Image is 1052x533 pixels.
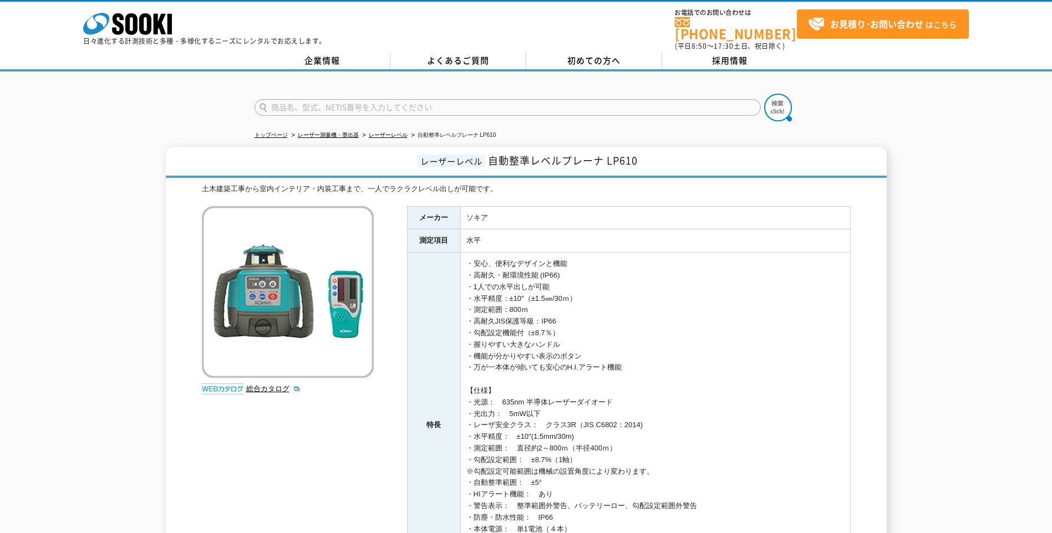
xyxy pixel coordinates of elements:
[526,53,662,69] a: 初めての方へ
[675,9,797,16] span: お電話でのお問い合わせは
[460,229,850,253] td: 水平
[298,132,359,138] a: レーザー測量機・墨出器
[407,206,460,229] th: メーカー
[808,16,957,33] span: はこちら
[764,94,792,121] img: btn_search.png
[255,99,761,116] input: 商品名、型式、NETIS番号を入力してください
[255,132,288,138] a: トップページ
[714,41,734,51] span: 17:30
[409,130,496,141] li: 自動整準レベルプレーナ LP610
[460,206,850,229] td: ソキア
[202,383,243,394] img: webカタログ
[692,41,707,51] span: 8:50
[488,153,638,168] span: 自動整準レベルプレーナ LP610
[390,53,526,69] a: よくあるご質問
[830,17,923,30] strong: お見積り･お問い合わせ
[202,183,851,195] div: 土木建築工事から室内インテリア・内装工事まで、一人でラクラクレベル出しが可能です。
[246,385,301,393] a: 総合カタログ
[567,54,621,66] span: 初めての方へ
[418,155,485,167] span: レーザーレベル
[675,41,785,51] span: (平日 ～ 土日、祝日除く)
[83,38,326,44] p: 日々進化する計測技術と多種・多様化するニーズにレンタルでお応えします。
[662,53,798,69] a: 採用情報
[255,53,390,69] a: 企業情報
[407,229,460,253] th: 測定項目
[369,132,408,138] a: レーザーレベル
[675,17,797,40] a: [PHONE_NUMBER]
[202,206,374,378] img: 自動整準レベルプレーナ LP610
[797,9,969,39] a: お見積り･お問い合わせはこちら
